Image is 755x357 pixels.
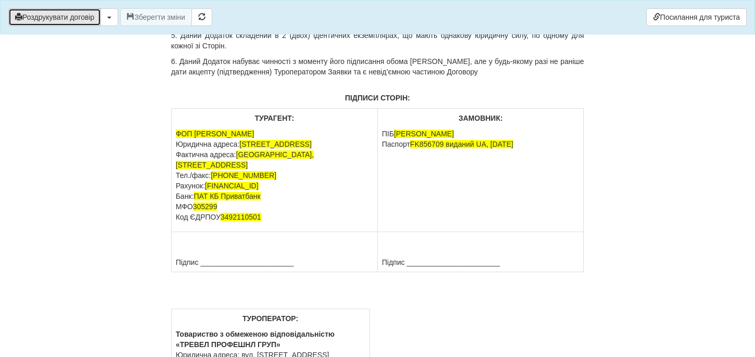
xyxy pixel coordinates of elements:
p: 6. Даний Додаток набуває чинності з моменту його підписання обома [PERSON_NAME], але у будь-якому... [171,56,584,77]
span: [GEOGRAPHIC_DATA], [STREET_ADDRESS] [176,150,314,169]
td: Підпис _______________________ [171,232,377,272]
span: [STREET_ADDRESS] [239,140,311,148]
td: Підпис _______________________ [378,232,584,272]
span: 305299 [193,202,217,211]
span: [FINANCIAL_ID] [205,182,259,190]
p: Юридична адреса: Фактична адреса: Тел./факс: Рахунок: Банк: МФО Код ЄДРПОУ [176,129,373,222]
b: «ТРЕВЕЛ ПРОФЕШНЛ ГРУП» [176,340,280,349]
p: ПІБ Паспорт [382,129,579,160]
a: Посилання для туриста [646,8,747,26]
button: Роздрукувати договір [8,8,101,26]
button: Зберегти зміни [120,8,192,26]
span: ПАТ КБ Приватбанк [194,192,260,200]
p: 5. Даний Додаток складений в 2 (двох) ідентичних екземплярах, що мають однакову юридичну силу, по... [171,30,584,51]
p: ЗАМОВНИК: [382,113,579,123]
span: [PHONE_NUMBER] [211,171,276,180]
p: ТУРОПЕРАТОР: [176,313,365,324]
p: ТУРАГЕНТ: [176,113,373,123]
span: FK856709 виданий UA, [DATE] [410,140,513,148]
p: ПІДПИСИ СТОРІН: [171,93,584,103]
b: Товариство з обмеженою відповідальністю [176,330,335,338]
span: ФОП [PERSON_NAME] [176,130,254,138]
span: [PERSON_NAME] [394,130,454,138]
span: 3492110501 [221,213,261,221]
